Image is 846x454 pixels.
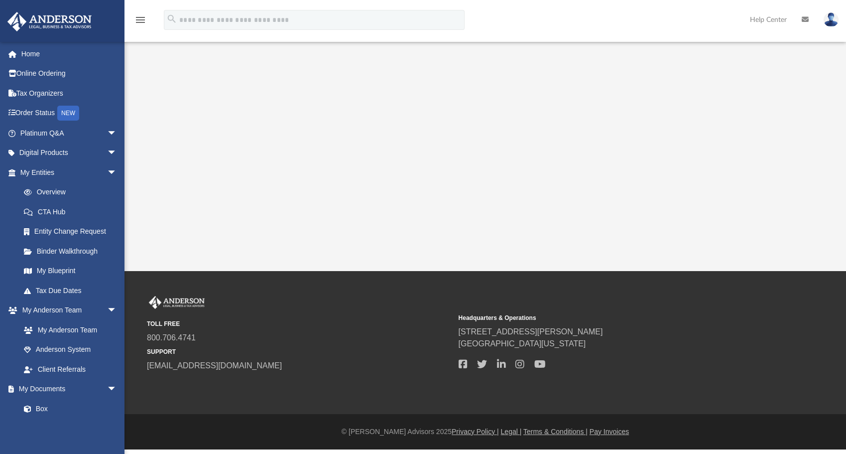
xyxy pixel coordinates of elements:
[7,83,132,103] a: Tax Organizers
[147,347,452,356] small: SUPPORT
[824,12,839,27] img: User Pic
[14,182,132,202] a: Overview
[14,281,132,301] a: Tax Due Dates
[134,14,146,26] i: menu
[147,319,452,328] small: TOLL FREE
[7,123,132,143] a: Platinum Q&Aarrow_drop_down
[7,103,132,124] a: Order StatusNEW
[459,313,763,322] small: Headquarters & Operations
[7,143,132,163] a: Digital Productsarrow_drop_down
[14,340,127,360] a: Anderson System
[57,106,79,121] div: NEW
[14,399,122,419] a: Box
[107,162,127,183] span: arrow_drop_down
[7,44,132,64] a: Home
[14,222,132,242] a: Entity Change Request
[590,428,629,436] a: Pay Invoices
[134,19,146,26] a: menu
[452,428,499,436] a: Privacy Policy |
[147,333,196,342] a: 800.706.4741
[7,162,132,182] a: My Entitiesarrow_drop_down
[124,427,846,437] div: © [PERSON_NAME] Advisors 2025
[4,12,95,31] img: Anderson Advisors Platinum Portal
[166,13,177,24] i: search
[14,359,127,379] a: Client Referrals
[107,143,127,163] span: arrow_drop_down
[14,202,132,222] a: CTA Hub
[14,419,127,439] a: Meeting Minutes
[459,339,586,348] a: [GEOGRAPHIC_DATA][US_STATE]
[14,241,132,261] a: Binder Walkthrough
[501,428,522,436] a: Legal |
[107,123,127,144] span: arrow_drop_down
[147,296,207,309] img: Anderson Advisors Platinum Portal
[107,379,127,400] span: arrow_drop_down
[107,301,127,321] span: arrow_drop_down
[523,428,588,436] a: Terms & Conditions |
[7,379,127,399] a: My Documentsarrow_drop_down
[14,320,122,340] a: My Anderson Team
[7,64,132,84] a: Online Ordering
[459,327,603,336] a: [STREET_ADDRESS][PERSON_NAME]
[147,361,282,370] a: [EMAIL_ADDRESS][DOMAIN_NAME]
[7,301,127,320] a: My Anderson Teamarrow_drop_down
[14,261,127,281] a: My Blueprint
